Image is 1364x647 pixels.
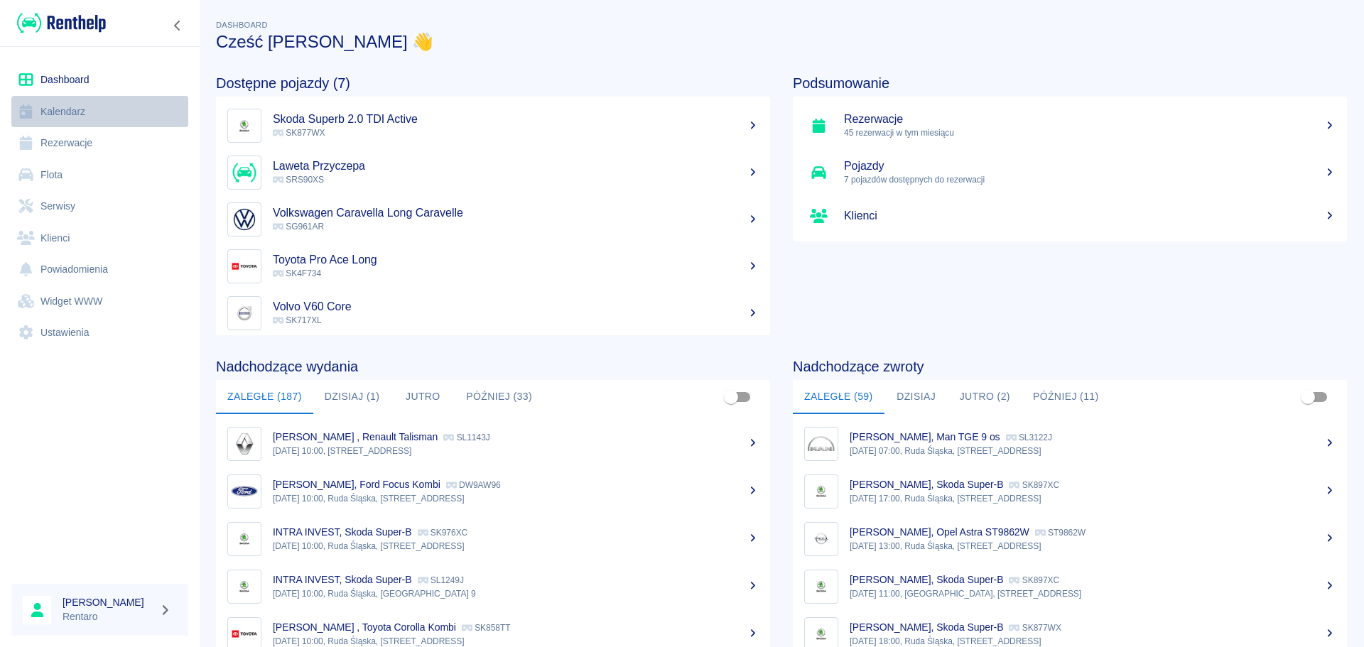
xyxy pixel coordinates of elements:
a: Image[PERSON_NAME], Man TGE 9 os SL3122J[DATE] 07:00, Ruda Śląska, [STREET_ADDRESS] [793,420,1347,467]
p: [PERSON_NAME], Skoda Super-B [850,479,1003,490]
p: ST9862W [1035,528,1086,538]
img: Image [808,573,835,600]
a: Powiadomienia [11,254,188,286]
h6: [PERSON_NAME] [63,595,153,609]
p: [PERSON_NAME], Ford Focus Kombi [273,479,440,490]
h5: Toyota Pro Ace Long [273,253,759,267]
span: SK4F734 [273,268,321,278]
a: Rezerwacje [11,127,188,159]
p: [DATE] 17:00, Ruda Śląska, [STREET_ADDRESS] [850,492,1336,505]
a: Dashboard [11,64,188,96]
button: Dzisiaj [884,380,948,414]
p: [PERSON_NAME], Skoda Super-B [850,574,1003,585]
h5: Skoda Superb 2.0 TDI Active [273,112,759,126]
img: Image [231,159,258,186]
span: Dashboard [216,21,268,29]
h4: Dostępne pojazdy (7) [216,75,770,92]
a: Image[PERSON_NAME], Ford Focus Kombi DW9AW96[DATE] 10:00, Ruda Śląska, [STREET_ADDRESS] [216,467,770,515]
a: ImageVolvo V60 Core SK717XL [216,290,770,337]
button: Jutro [391,380,455,414]
button: Zwiń nawigację [167,16,188,35]
img: Image [231,526,258,553]
p: SL1249J [418,575,464,585]
img: Image [231,253,258,280]
span: Pokaż przypisane tylko do mnie [1294,384,1321,411]
p: DW9AW96 [446,480,501,490]
p: [DATE] 13:00, Ruda Śląska, [STREET_ADDRESS] [850,540,1336,553]
p: SL1143J [443,433,489,442]
button: Zaległe (187) [216,380,313,414]
button: Dzisiaj (1) [313,380,391,414]
p: Rentaro [63,609,153,624]
p: [DATE] 10:00, [STREET_ADDRESS] [273,445,759,457]
img: Image [231,478,258,505]
button: Później (33) [455,380,543,414]
p: [DATE] 10:00, Ruda Śląska, [STREET_ADDRESS] [273,540,759,553]
a: Flota [11,159,188,191]
span: SRS90XS [273,175,324,185]
button: Zaległe (59) [793,380,884,414]
img: Image [808,430,835,457]
a: Kalendarz [11,96,188,128]
p: INTRA INVEST, Skoda Super-B [273,526,412,538]
img: Image [231,430,258,457]
p: 45 rezerwacji w tym miesiącu [844,126,1336,139]
p: [PERSON_NAME], Opel Astra ST9862W [850,526,1029,538]
p: [PERSON_NAME], Man TGE 9 os [850,431,1000,442]
p: [PERSON_NAME] , Toyota Corolla Kombi [273,621,456,633]
span: Pokaż przypisane tylko do mnie [718,384,745,411]
img: Image [231,300,258,327]
h5: Klienci [844,209,1336,223]
a: Rezerwacje45 rezerwacji w tym miesiącu [793,102,1347,149]
a: Image[PERSON_NAME], Skoda Super-B SK897XC[DATE] 11:00, [GEOGRAPHIC_DATA], [STREET_ADDRESS] [793,562,1347,610]
p: SK976XC [418,528,468,538]
p: SK858TT [462,623,511,633]
h5: Volkswagen Caravella Long Caravelle [273,206,759,220]
img: Image [808,478,835,505]
h5: Laweta Przyczepa [273,159,759,173]
a: Image[PERSON_NAME], Skoda Super-B SK897XC[DATE] 17:00, Ruda Śląska, [STREET_ADDRESS] [793,467,1347,515]
a: Pojazdy7 pojazdów dostępnych do rezerwacji [793,149,1347,196]
a: ImageToyota Pro Ace Long SK4F734 [216,243,770,290]
p: INTRA INVEST, Skoda Super-B [273,574,412,585]
h4: Nadchodzące wydania [216,358,770,375]
a: Serwisy [11,190,188,222]
p: [DATE] 07:00, Ruda Śląska, [STREET_ADDRESS] [850,445,1336,457]
p: [DATE] 11:00, [GEOGRAPHIC_DATA], [STREET_ADDRESS] [850,587,1336,600]
img: Image [231,573,258,600]
a: Ustawienia [11,317,188,349]
span: SG961AR [273,222,324,232]
a: ImageINTRA INVEST, Skoda Super-B SK976XC[DATE] 10:00, Ruda Śląska, [STREET_ADDRESS] [216,515,770,562]
h4: Nadchodzące zwroty [793,358,1347,375]
h5: Pojazdy [844,159,1336,173]
p: SL3122J [1006,433,1052,442]
h5: Rezerwacje [844,112,1336,126]
a: Image[PERSON_NAME] , Renault Talisman SL1143J[DATE] 10:00, [STREET_ADDRESS] [216,420,770,467]
a: ImageVolkswagen Caravella Long Caravelle SG961AR [216,196,770,243]
p: 7 pojazdów dostępnych do rezerwacji [844,173,1336,186]
h5: Volvo V60 Core [273,300,759,314]
p: [DATE] 10:00, Ruda Śląska, [GEOGRAPHIC_DATA] 9 [273,587,759,600]
span: SK717XL [273,315,322,325]
img: Image [231,206,258,233]
h4: Podsumowanie [793,75,1347,92]
a: ImageLaweta Przyczepa SRS90XS [216,149,770,196]
button: Jutro (2) [948,380,1022,414]
a: Klienci [793,196,1347,236]
p: SK877WX [1009,623,1061,633]
p: SK897XC [1009,480,1059,490]
img: Image [808,526,835,553]
img: Image [231,112,258,139]
a: Renthelp logo [11,11,106,35]
a: Image[PERSON_NAME], Opel Astra ST9862W ST9862W[DATE] 13:00, Ruda Śląska, [STREET_ADDRESS] [793,515,1347,562]
h3: Cześć [PERSON_NAME] 👋 [216,32,1347,52]
p: SK897XC [1009,575,1059,585]
p: [DATE] 10:00, Ruda Śląska, [STREET_ADDRESS] [273,492,759,505]
a: Klienci [11,222,188,254]
a: ImageSkoda Superb 2.0 TDI Active SK877WX [216,102,770,149]
img: Renthelp logo [17,11,106,35]
p: [PERSON_NAME] , Renault Talisman [273,431,438,442]
a: Widget WWW [11,286,188,317]
p: [PERSON_NAME], Skoda Super-B [850,621,1003,633]
span: SK877WX [273,128,325,138]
